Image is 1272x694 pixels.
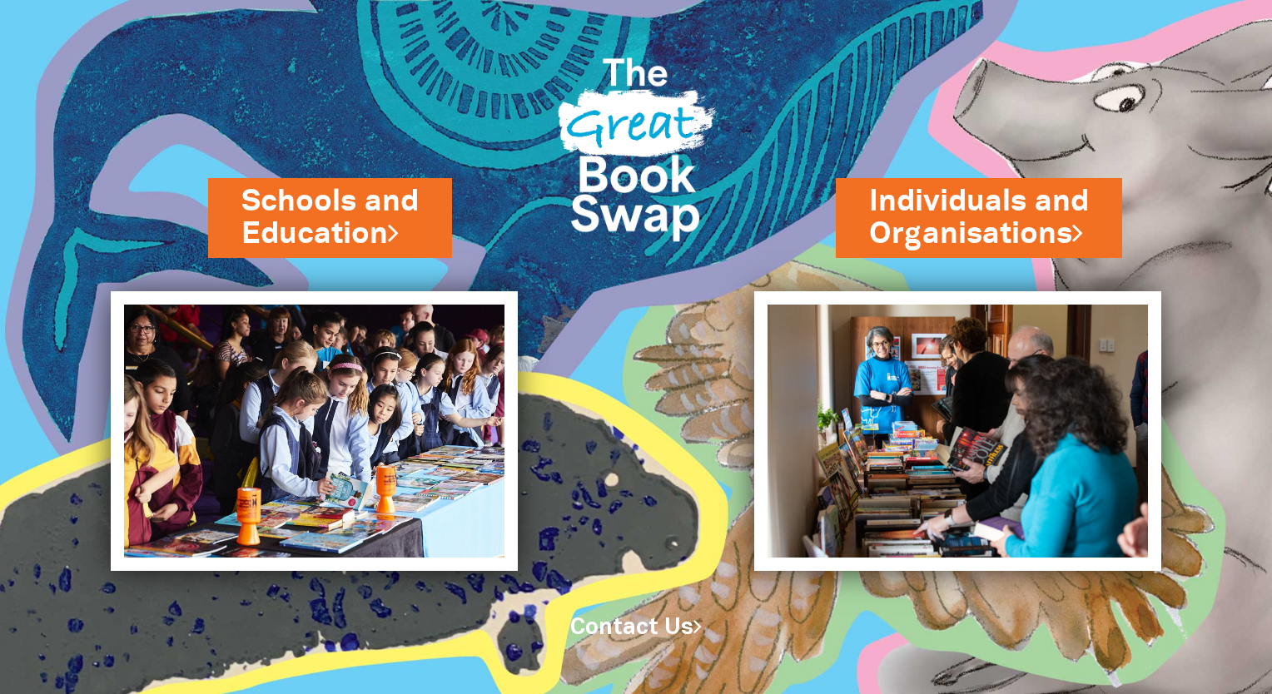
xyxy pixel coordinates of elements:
img: Great Bookswap logo [543,20,730,268]
a: Individuals andOrganisations [869,181,1089,255]
a: Schools andEducation [241,181,419,255]
img: Individuals and Organisations [754,291,1161,571]
a: Contact Us [570,617,702,638]
img: Schools and Education [111,291,518,571]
